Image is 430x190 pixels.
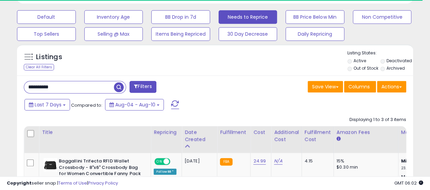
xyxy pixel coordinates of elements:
[337,164,393,170] div: $0.30 min
[377,81,406,92] button: Actions
[286,10,344,24] button: BB Price Below Min
[36,52,62,62] h5: Listings
[155,159,164,165] span: ON
[220,129,247,136] div: Fulfillment
[18,39,24,45] img: tab_domain_overview_orange.svg
[11,18,16,23] img: website_grey.svg
[7,180,118,187] div: seller snap | |
[348,83,370,90] span: Columns
[71,102,102,108] span: Compared to:
[286,27,344,41] button: Daily Repricing
[305,129,331,143] div: Fulfillment Cost
[274,158,282,165] a: N/A
[337,158,393,164] div: 15%
[305,158,328,164] div: 4.15
[19,11,33,16] div: v 4.0.25
[386,58,412,64] label: Deactivated
[35,101,62,108] span: Last 7 Days
[185,129,214,143] div: Date Created
[44,158,57,172] img: 41DTFDHNh9L._SL40_.jpg
[337,129,395,136] div: Amazon Fees
[26,40,61,45] div: Domain Overview
[344,81,376,92] button: Columns
[17,10,76,24] button: Default
[154,169,176,175] div: Follow BB *
[347,50,413,56] p: Listing States:
[130,81,156,93] button: Filters
[308,81,343,92] button: Save View
[401,158,411,164] b: Min:
[169,159,180,165] span: OFF
[219,27,277,41] button: 30 Day Decrease
[151,10,210,24] button: BB Drop in 7d
[394,180,423,186] span: 2025-08-18 06:02 GMT
[151,27,210,41] button: Items Being Repriced
[11,11,16,16] img: logo_orange.svg
[274,129,299,143] div: Additional Cost
[84,27,143,41] button: Selling @ Max
[220,158,233,166] small: FBA
[59,158,141,185] b: Baggallini Trifecta RFID Wallet Crossbody - 8"x6" Crossbody Bag for Women Convertible Fanny Pack ...
[7,180,32,186] strong: Copyright
[386,65,405,71] label: Archived
[18,18,75,23] div: Domain: [DOMAIN_NAME]
[353,10,412,24] button: Non Competitive
[154,129,179,136] div: Repricing
[58,180,87,186] a: Terms of Use
[337,136,341,142] small: Amazon Fees.
[115,101,155,108] span: Aug-04 - Aug-10
[105,99,164,110] button: Aug-04 - Aug-10
[219,10,277,24] button: Needs to Reprice
[17,27,76,41] button: Top Sellers
[353,65,378,71] label: Out of Stock
[253,129,268,136] div: Cost
[24,64,54,70] div: Clear All Filters
[84,10,143,24] button: Inventory Age
[353,58,366,64] label: Active
[88,180,118,186] a: Privacy Policy
[253,158,266,165] a: 24.99
[68,39,73,45] img: tab_keywords_by_traffic_grey.svg
[42,129,148,136] div: Title
[185,158,212,164] div: [DATE]
[24,99,70,110] button: Last 7 Days
[75,40,115,45] div: Keywords by Traffic
[349,117,406,123] div: Displaying 1 to 3 of 3 items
